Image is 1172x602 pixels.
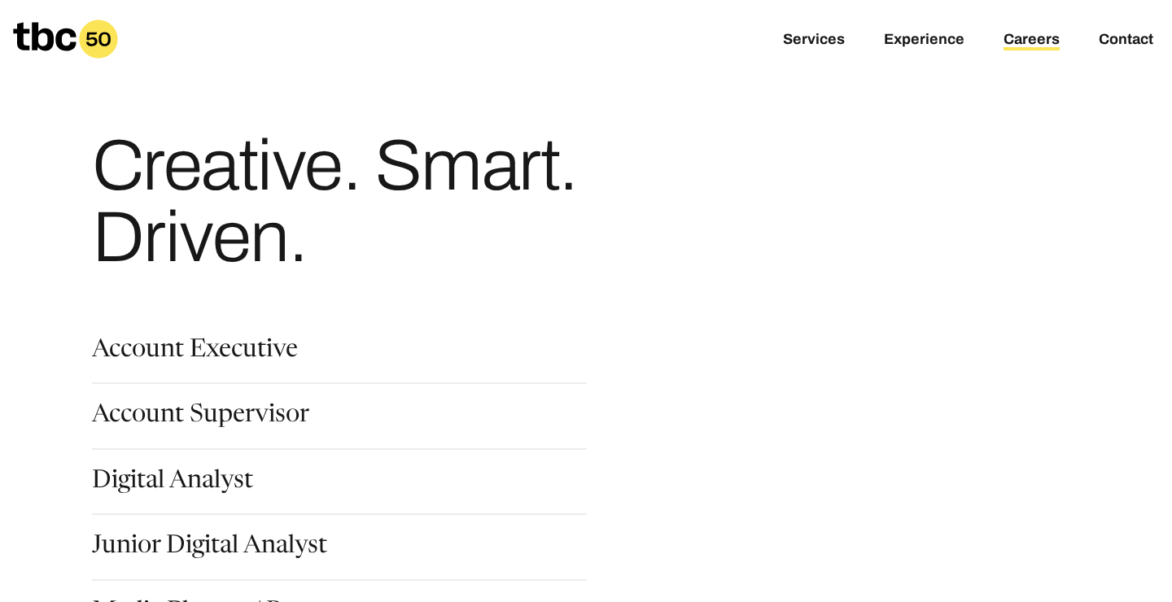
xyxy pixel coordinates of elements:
a: Careers [1004,31,1060,50]
a: Services [783,31,845,50]
a: Digital Analyst [92,469,253,497]
a: Experience [884,31,964,50]
a: Account Supervisor [92,404,309,431]
a: Contact [1099,31,1153,50]
a: Homepage [13,20,118,59]
h1: Creative. Smart. Driven. [92,130,717,273]
a: Junior Digital Analyst [92,534,327,562]
a: Account Executive [92,338,298,366]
